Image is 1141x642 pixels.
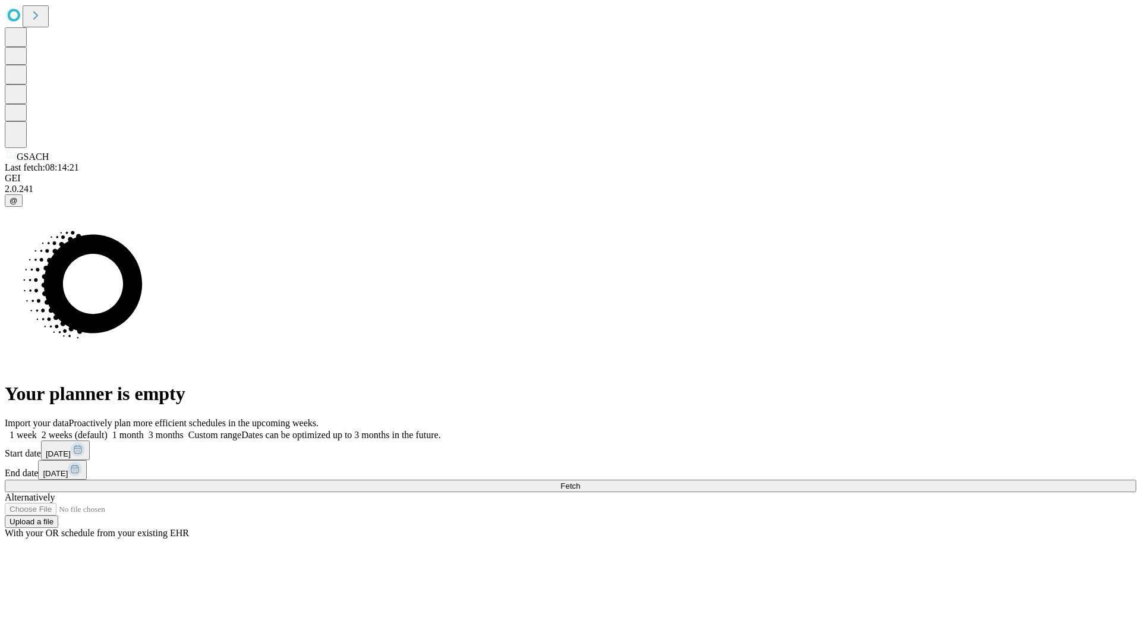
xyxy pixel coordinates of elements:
[5,418,69,428] span: Import your data
[10,196,18,205] span: @
[5,184,1136,194] div: 2.0.241
[5,383,1136,405] h1: Your planner is empty
[46,449,71,458] span: [DATE]
[5,480,1136,492] button: Fetch
[149,430,184,440] span: 3 months
[43,469,68,478] span: [DATE]
[5,173,1136,184] div: GEI
[5,162,79,172] span: Last fetch: 08:14:21
[241,430,440,440] span: Dates can be optimized up to 3 months in the future.
[5,515,58,528] button: Upload a file
[41,440,90,460] button: [DATE]
[560,481,580,490] span: Fetch
[5,440,1136,460] div: Start date
[38,460,87,480] button: [DATE]
[5,528,189,538] span: With your OR schedule from your existing EHR
[5,460,1136,480] div: End date
[188,430,241,440] span: Custom range
[5,492,55,502] span: Alternatively
[5,194,23,207] button: @
[42,430,108,440] span: 2 weeks (default)
[10,430,37,440] span: 1 week
[112,430,144,440] span: 1 month
[69,418,319,428] span: Proactively plan more efficient schedules in the upcoming weeks.
[17,152,49,162] span: GSACH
